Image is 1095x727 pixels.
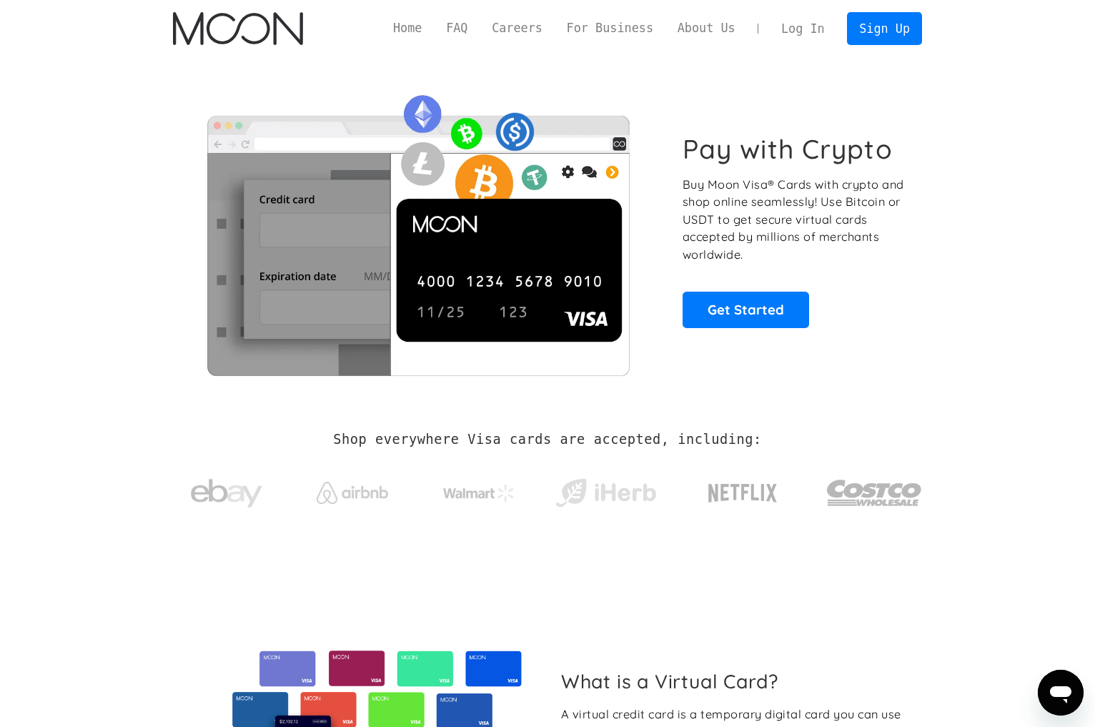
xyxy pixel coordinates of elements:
p: Buy Moon Visa® Cards with crypto and shop online seamlessly! Use Bitcoin or USDT to get secure vi... [683,176,906,264]
a: Sign Up [847,12,921,44]
a: Walmart [426,470,532,509]
img: ebay [191,471,262,516]
img: Netflix [707,475,778,511]
a: Netflix [679,461,807,518]
a: iHerb [553,460,659,519]
img: Walmart [443,485,515,502]
a: Get Started [683,292,809,327]
a: Careers [480,19,554,37]
h2: Shop everywhere Visa cards are accepted, including: [333,432,761,447]
img: Moon Cards let you spend your crypto anywhere Visa is accepted. [173,85,663,375]
a: FAQ [434,19,480,37]
h1: Pay with Crypto [683,133,893,165]
a: For Business [555,19,665,37]
img: Airbnb [317,482,388,504]
h2: What is a Virtual Card? [561,670,911,693]
a: Airbnb [299,468,406,511]
a: Log In [769,13,836,44]
a: ebay [173,457,279,523]
img: iHerb [553,475,659,512]
iframe: Button to launch messaging window [1038,670,1084,716]
a: About Us [665,19,748,37]
a: Home [381,19,434,37]
a: Costco [826,452,922,527]
a: home [173,12,302,45]
img: Moon Logo [173,12,302,45]
img: Costco [826,466,922,520]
